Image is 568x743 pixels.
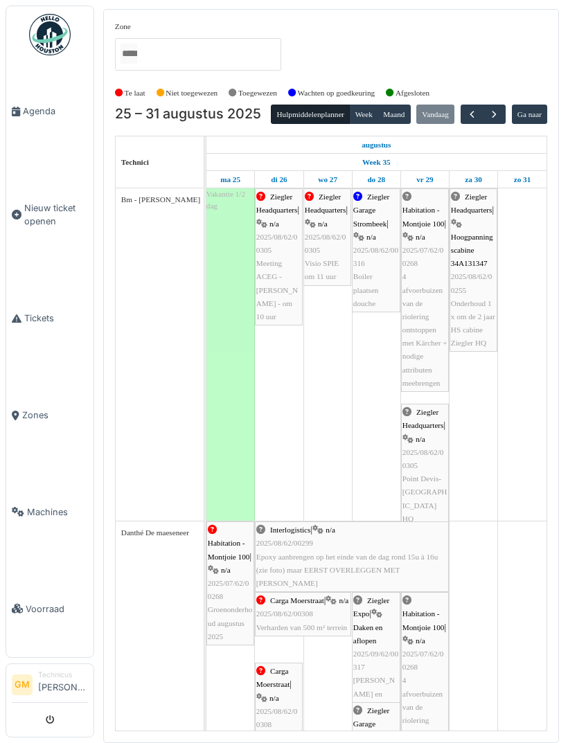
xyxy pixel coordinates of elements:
[416,636,425,645] span: n/a
[121,528,189,537] span: Danthé De maeseneer
[38,670,88,699] li: [PERSON_NAME]
[298,87,375,99] label: Wachten op goedkeuring
[23,105,88,118] span: Agenda
[451,272,492,294] span: 2025/08/62/00255
[221,566,231,574] span: n/a
[256,190,301,323] div: |
[402,650,444,671] span: 2025/07/62/00268
[353,190,399,310] div: |
[267,171,290,188] a: 26 augustus 2025
[22,409,88,422] span: Zones
[483,105,506,125] button: Volgende
[256,523,447,590] div: |
[353,623,383,645] span: Daken en aflopen
[318,220,328,228] span: n/a
[256,233,298,254] span: 2025/08/62/00305
[353,676,395,710] span: [PERSON_NAME] en aflopen
[402,448,444,469] span: 2025/08/62/00305
[256,609,313,618] span: 2025/08/62/00308
[364,171,389,188] a: 28 augustus 2025
[270,596,324,605] span: Carga Moerstraat
[305,193,346,214] span: Ziegler Headquarters
[512,105,548,124] button: Ga naar
[256,594,350,634] div: |
[378,105,411,124] button: Maand
[29,14,71,55] img: Badge_color-CXgf-gQk.svg
[256,193,298,214] span: Ziegler Headquarters
[451,190,496,350] div: |
[461,105,483,125] button: Vorige
[358,136,394,154] a: 25 augustus 2025
[451,299,495,348] span: Onderhoud 1 x om de 2 jaar HS cabine Ziegler HQ
[208,523,253,643] div: |
[208,579,249,600] span: 2025/07/62/00268
[402,206,445,227] span: Habitation - Montjoie 100
[12,670,88,703] a: GM Technicus[PERSON_NAME]
[115,21,131,33] label: Zone
[6,464,94,561] a: Machines
[413,171,436,188] a: 29 augustus 2025
[27,505,88,519] span: Machines
[353,193,390,227] span: Ziegler Garage Strombeek
[256,623,347,632] span: Verharden van 500 m² terrein
[217,171,244,188] a: 25 augustus 2025
[305,233,346,254] span: 2025/08/62/00305
[238,87,277,99] label: Toegewezen
[511,171,535,188] a: 31 augustus 2025
[206,190,245,210] span: Vakantie 1/2 dag
[353,594,399,714] div: |
[416,435,425,443] span: n/a
[24,202,88,228] span: Nieuw ticket openen
[6,270,94,367] a: Tickets
[256,259,298,321] span: Meeting ACEG - [PERSON_NAME] - om 10 uur
[366,233,376,241] span: n/a
[326,526,335,534] span: n/a
[396,87,429,99] label: Afgesloten
[451,193,492,214] span: Ziegler Headquarters
[12,674,33,695] li: GM
[402,190,447,390] div: |
[339,596,349,605] span: n/a
[402,408,444,429] span: Ziegler Headquarters
[353,596,390,618] span: Ziegler Expo
[6,63,94,160] a: Agenda
[416,233,425,241] span: n/a
[305,259,339,280] span: Visio SPIE om 11 uur
[38,670,88,680] div: Technicus
[6,560,94,657] a: Voorraad
[416,105,454,124] button: Vandaag
[402,246,444,267] span: 2025/07/62/00268
[402,272,447,387] span: 4 afvoerbuizen van de riolering ontstoppen met Kärcher + nodige attributen meebrengen
[402,474,447,523] span: Point Devis-[GEOGRAPHIC_DATA] HQ
[271,105,350,124] button: Hulpmiddelenplanner
[353,272,379,307] span: Boiler plaatsen douche
[125,87,145,99] label: Te laat
[359,154,394,171] a: Week 35
[305,190,350,283] div: |
[353,706,390,741] span: Ziegler Garage Strombeek
[256,667,290,688] span: Carga Moerstraat
[208,605,253,640] span: Groenonderhoud augustus 2025
[353,650,398,671] span: 2025/09/62/00317
[24,312,88,325] span: Tickets
[402,609,445,631] span: Habitation - Montjoie 100
[121,44,137,64] input: Alles
[461,171,486,188] a: 30 augustus 2025
[121,158,149,166] span: Technici
[115,106,261,123] h2: 25 – 31 augustus 2025
[256,539,313,547] span: 2025/08/62/00299
[270,526,310,534] span: Interlogistics
[208,539,250,560] span: Habitation - Montjoie 100
[402,406,447,526] div: |
[314,171,341,188] a: 27 augustus 2025
[451,233,493,267] span: Hoogpanningscabine 34A131347
[256,553,438,587] span: Epoxy aanbrengen op het einde van de dag rond 15u à 16u (zie foto) maar EERST OVERLEGGEN MET [PER...
[26,602,88,616] span: Voorraad
[269,220,279,228] span: n/a
[269,694,279,702] span: n/a
[353,246,398,267] span: 2025/08/62/00316
[6,160,94,270] a: Nieuw ticket openen
[6,367,94,464] a: Zones
[166,87,218,99] label: Niet toegewezen
[349,105,378,124] button: Week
